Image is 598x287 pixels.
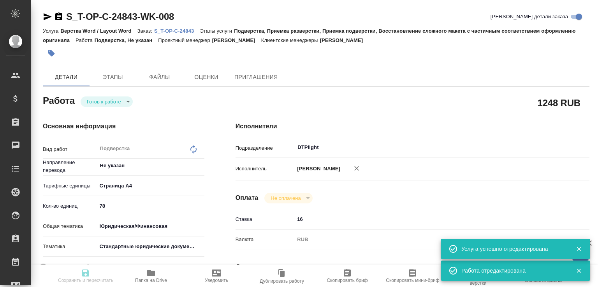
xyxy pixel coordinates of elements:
[154,27,200,34] a: S_T-OP-C-24843
[97,200,204,212] input: ✎ Введи что-нибудь
[43,202,97,210] p: Кол-во единиц
[43,243,97,250] p: Тематика
[137,28,154,34] p: Заказ:
[212,37,261,43] p: [PERSON_NAME]
[294,213,560,225] input: ✎ Введи что-нибудь
[260,278,304,284] span: Дублировать работу
[135,278,167,283] span: Папка на Drive
[236,144,295,152] p: Подразделение
[58,278,113,283] span: Сохранить и пересчитать
[76,37,95,43] p: Работа
[43,159,97,174] p: Направление перевода
[154,28,200,34] p: S_T-OP-C-24843
[43,122,204,131] h4: Основная информация
[491,13,568,21] span: [PERSON_NAME] детали заказа
[43,182,97,190] p: Тарифные единицы
[461,245,564,253] div: Услуга успешно отредактирована
[268,195,303,201] button: Не оплачена
[95,37,158,43] p: Подверстка, Не указан
[294,233,560,246] div: RUB
[200,165,202,166] button: Open
[188,72,225,82] span: Оценки
[236,236,295,243] p: Валюта
[97,240,204,253] div: Стандартные юридические документы, договоры, уставы
[386,278,439,283] span: Скопировать мини-бриф
[43,45,60,62] button: Добавить тэг
[84,98,123,105] button: Готов к работе
[81,96,133,107] div: Готов к работе
[200,28,234,34] p: Этапы услуги
[43,28,576,43] p: Подверстка, Приемка разверстки, Приемка подверстки, Восстановление сложного макета с частичным со...
[141,72,178,82] span: Файлы
[380,265,445,287] button: Скопировать мини-бриф
[294,165,340,173] p: [PERSON_NAME]
[97,179,204,192] div: Страница А4
[556,147,557,148] button: Open
[234,72,278,82] span: Приглашения
[66,11,174,22] a: S_T-OP-C-24843-WK-008
[327,278,368,283] span: Скопировать бриф
[43,28,60,34] p: Услуга
[236,262,589,272] h4: Дополнительно
[236,215,295,223] p: Ставка
[236,122,589,131] h4: Исполнители
[97,220,204,233] div: Юридическая/Финансовая
[43,93,75,107] h2: Работа
[43,12,52,21] button: Скопировать ссылку для ЯМессенджера
[53,265,118,287] button: Сохранить и пересчитать
[118,265,184,287] button: Папка на Drive
[315,265,380,287] button: Скопировать бриф
[264,193,312,203] div: Готов к работе
[538,96,580,109] h2: 1248 RUB
[348,160,365,177] button: Удалить исполнителя
[236,193,259,203] h4: Оплата
[54,263,104,271] span: Нотариальный заказ
[43,222,97,230] p: Общая тематика
[461,267,564,275] div: Работа отредактирована
[571,245,587,252] button: Закрыть
[184,265,249,287] button: Уведомить
[47,72,85,82] span: Детали
[54,12,63,21] button: Скопировать ссылку
[571,267,587,274] button: Закрыть
[261,37,320,43] p: Клиентские менеджеры
[236,165,295,173] p: Исполнитель
[60,28,137,34] p: Верстка Word / Layout Word
[94,72,132,82] span: Этапы
[249,265,315,287] button: Дублировать работу
[205,278,228,283] span: Уведомить
[320,37,369,43] p: [PERSON_NAME]
[158,37,212,43] p: Проектный менеджер
[43,145,97,153] p: Вид работ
